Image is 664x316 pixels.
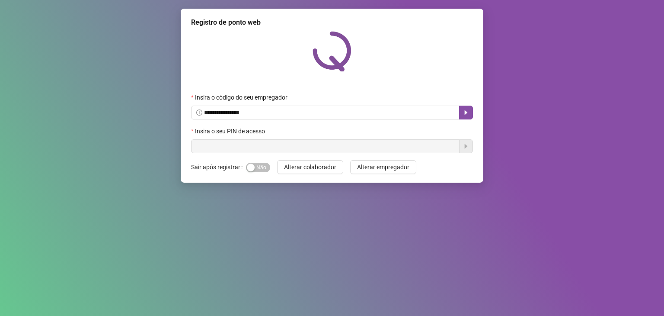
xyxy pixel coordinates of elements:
[350,160,416,174] button: Alterar empregador
[357,162,409,172] span: Alterar empregador
[277,160,343,174] button: Alterar colaborador
[463,109,469,116] span: caret-right
[284,162,336,172] span: Alterar colaborador
[191,17,473,28] div: Registro de ponto web
[191,160,246,174] label: Sair após registrar
[191,126,271,136] label: Insira o seu PIN de acesso
[196,110,202,116] span: info-circle
[191,93,293,102] label: Insira o código do seu empregador
[313,31,351,71] img: QRPoint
